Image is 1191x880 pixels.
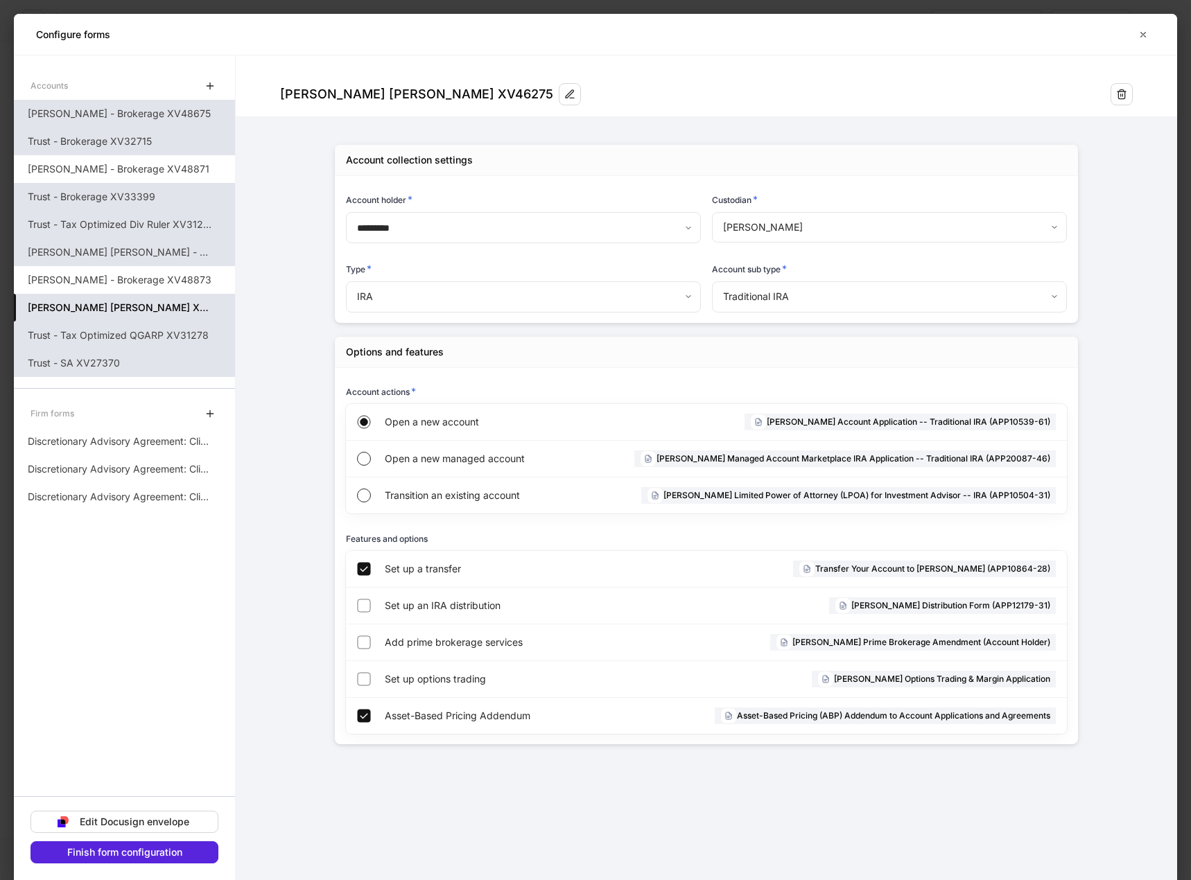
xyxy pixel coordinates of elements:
[28,245,213,259] p: [PERSON_NAME] [PERSON_NAME] - Brokerage XV33138
[745,414,1056,430] div: [PERSON_NAME] Account Application -- Traditional IRA (APP10539-61)
[28,218,213,231] p: Trust - Tax Optimized Div Ruler XV31279
[14,349,235,377] a: Trust - SA XV27370
[385,709,611,723] span: Asset-Based Pricing Addendum
[80,817,189,827] div: Edit Docusign envelope
[280,86,553,103] div: [PERSON_NAME] [PERSON_NAME] XV46275
[28,134,152,148] p: Trust - Brokerage XV32715
[14,155,235,183] a: [PERSON_NAME] - Brokerage XV48871
[346,281,700,312] div: IRA
[815,562,1050,575] h6: Transfer Your Account to [PERSON_NAME] (APP10864-28)
[14,238,235,266] a: [PERSON_NAME] [PERSON_NAME] - Brokerage XV33138
[14,483,235,511] a: Discretionary Advisory Agreement: Client Wrap Fee
[14,266,235,294] a: [PERSON_NAME] - Brokerage XV48873
[346,193,412,206] h6: Account holder
[14,100,235,127] a: [PERSON_NAME] - Brokerage XV48675
[28,273,211,287] p: [PERSON_NAME] - Brokerage XV48873
[385,489,570,502] span: Transition an existing account
[712,212,1066,243] div: [PERSON_NAME]
[31,401,74,425] div: Firm forms
[28,356,120,370] p: Trust - SA XV27370
[385,415,601,429] span: Open a new account
[14,127,235,155] a: Trust - Brokerage XV32715
[28,301,213,315] h5: [PERSON_NAME] [PERSON_NAME] XV46275
[737,709,1050,722] h6: Asset-Based Pricing (ABP) Addendum to Account Applications and Agreements
[385,452,568,466] span: Open a new managed account
[712,262,787,276] h6: Account sub type
[385,672,638,686] span: Set up options trading
[346,385,416,398] h6: Account actions
[634,450,1056,467] div: [PERSON_NAME] Managed Account Marketplace IRA Application -- Traditional IRA (APP20087-46)
[851,599,1050,612] h6: [PERSON_NAME] Distribution Form (APP12179-31)
[385,599,654,613] span: Set up an IRA distribution
[28,190,155,204] p: Trust - Brokerage XV33399
[14,294,235,322] a: [PERSON_NAME] [PERSON_NAME] XV46275
[31,73,68,98] div: Accounts
[346,262,372,276] h6: Type
[14,183,235,211] a: Trust - Brokerage XV33399
[28,328,209,342] p: Trust - Tax Optimized QGARP XV31278
[792,635,1050,649] h6: [PERSON_NAME] Prime Brokerage Amendment (Account Holder)
[36,28,110,42] h5: Configure forms
[385,635,636,649] span: Add prime brokerage services
[346,153,473,167] div: Account collection settings
[28,162,209,176] p: [PERSON_NAME] - Brokerage XV48871
[834,672,1050,685] h6: [PERSON_NAME] Options Trading & Margin Application
[14,211,235,238] a: Trust - Tax Optimized Div Ruler XV31279
[712,281,1066,312] div: Traditional IRA
[346,345,444,359] div: Options and features
[67,847,182,857] div: Finish form configuration
[385,562,616,576] span: Set up a transfer
[28,462,213,476] p: Discretionary Advisory Agreement: Client Wrap Fee
[14,455,235,483] a: Discretionary Advisory Agreement: Client Wrap Fee
[14,428,235,455] a: Discretionary Advisory Agreement: Client Wrap Fee
[28,434,213,448] p: Discretionary Advisory Agreement: Client Wrap Fee
[641,487,1056,504] div: [PERSON_NAME] Limited Power of Attorney (LPOA) for Investment Advisor -- IRA (APP10504-31)
[31,841,218,863] button: Finish form configuration
[31,811,218,833] button: Edit Docusign envelope
[28,107,211,121] p: [PERSON_NAME] - Brokerage XV48675
[712,193,758,206] h6: Custodian
[14,322,235,349] a: Trust - Tax Optimized QGARP XV31278
[346,532,428,545] h6: Features and options
[28,490,213,504] p: Discretionary Advisory Agreement: Client Wrap Fee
